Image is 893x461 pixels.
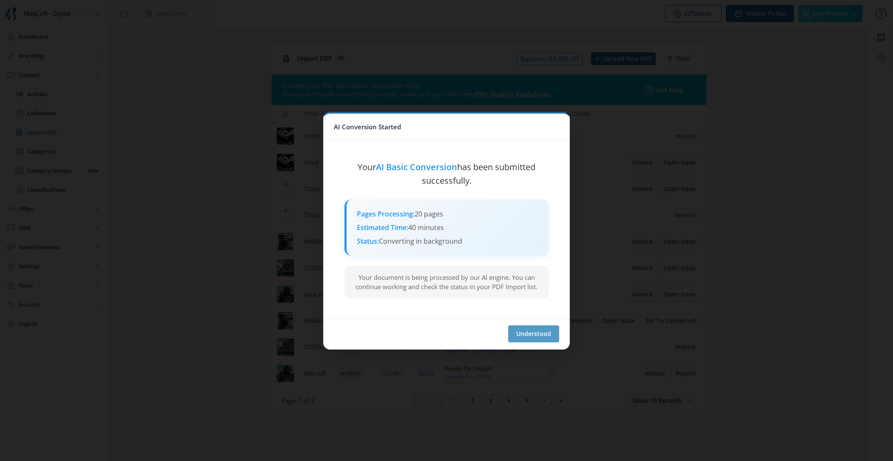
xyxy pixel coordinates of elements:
strong: Estimated Time: [357,223,408,232]
div: 20 pages [357,210,538,218]
nb-card-header: AI Conversion Started [324,114,569,141]
div: Your document is being processed by our AI engine. You can continue working and check the status ... [344,266,549,299]
div: 40 minutes [357,223,538,232]
strong: Status: [357,237,379,245]
strong: AI Basic Conversion [376,161,457,173]
div: Converting in background [357,237,538,245]
strong: Pages Processing: [357,210,415,218]
div: Your has been submitted successfully. [344,160,549,188]
button: Understood [508,325,559,342]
